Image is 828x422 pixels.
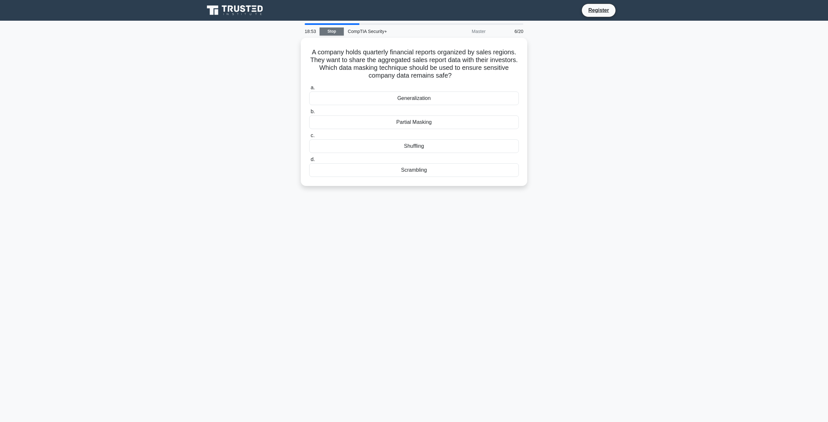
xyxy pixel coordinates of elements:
div: 18:53 [301,25,320,38]
span: d. [310,157,315,162]
div: Shuffling [309,139,519,153]
span: c. [310,133,314,138]
div: Scrambling [309,163,519,177]
a: Stop [320,27,344,36]
div: 6/20 [489,25,527,38]
span: b. [310,109,315,114]
a: Register [584,6,613,14]
div: Master [433,25,489,38]
div: Generalization [309,92,519,105]
div: Partial Masking [309,115,519,129]
h5: A company holds quarterly financial reports organized by sales regions. They want to share the ag... [309,48,519,80]
span: a. [310,85,315,90]
div: CompTIA Security+ [344,25,433,38]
